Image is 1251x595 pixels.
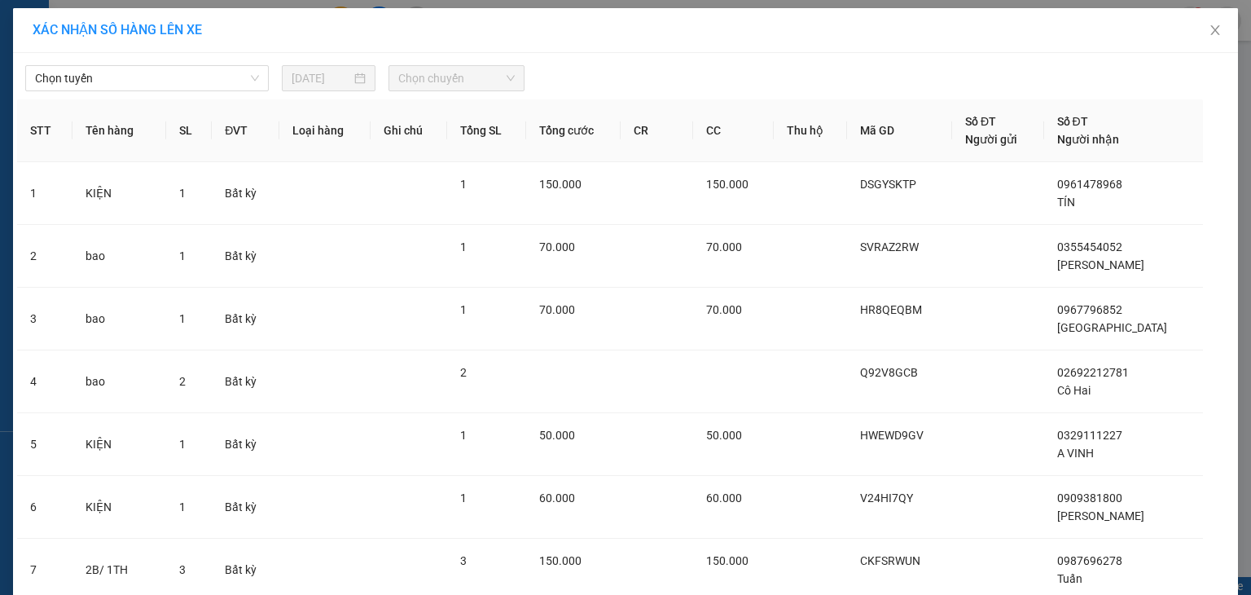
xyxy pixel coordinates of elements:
[1057,429,1122,442] span: 0329111227
[539,240,575,253] span: 70.000
[706,491,742,505] span: 60.000
[460,303,467,316] span: 1
[166,99,212,162] th: SL
[179,312,186,325] span: 1
[965,133,1017,146] span: Người gửi
[1057,491,1122,505] span: 0909381800
[17,99,72,162] th: STT
[146,89,318,108] span: [PERSON_NAME] HCM
[72,225,166,288] td: bao
[539,491,575,505] span: 60.000
[371,99,447,162] th: Ghi chú
[42,11,109,36] b: Cô Hai
[212,162,279,225] td: Bất kỳ
[279,99,370,162] th: Loại hàng
[1057,240,1122,253] span: 0355454052
[774,99,847,162] th: Thu hộ
[621,99,693,162] th: CR
[860,240,919,253] span: SVRAZ2RW
[860,491,913,505] span: V24HI7QY
[460,429,467,442] span: 1
[146,112,187,141] span: GOI
[460,240,467,253] span: 1
[706,303,742,316] span: 70.000
[706,178,748,191] span: 150.000
[1057,196,1075,209] span: TÍN
[1057,321,1167,334] span: [GEOGRAPHIC_DATA]
[1057,447,1094,460] span: A VINH
[17,162,72,225] td: 1
[1057,133,1119,146] span: Người nhận
[17,350,72,413] td: 4
[17,225,72,288] td: 2
[7,51,89,76] h2: BC2BRIN7
[539,303,575,316] span: 70.000
[1057,258,1144,271] span: [PERSON_NAME]
[460,178,467,191] span: 1
[447,99,526,162] th: Tổng SL
[706,240,742,253] span: 70.000
[72,476,166,539] td: KIỆN
[35,66,259,90] span: Chọn tuyến
[1057,366,1129,379] span: 02692212781
[17,476,72,539] td: 6
[292,69,351,87] input: 15/08/2025
[460,491,467,505] span: 1
[146,44,205,56] span: [DATE] 08:41
[460,554,467,567] span: 3
[179,375,186,388] span: 2
[17,413,72,476] td: 5
[146,62,177,82] span: Gửi:
[72,288,166,350] td: bao
[693,99,774,162] th: CC
[212,225,279,288] td: Bất kỳ
[179,249,186,262] span: 1
[860,554,920,567] span: CKFSRWUN
[1192,8,1238,54] button: Close
[17,288,72,350] td: 3
[1057,384,1091,397] span: Cô Hai
[1057,554,1122,567] span: 0987696278
[179,563,186,576] span: 3
[539,554,582,567] span: 150.000
[847,99,952,162] th: Mã GD
[706,554,748,567] span: 150.000
[1209,24,1222,37] span: close
[212,476,279,539] td: Bất kỳ
[1057,303,1122,316] span: 0967796852
[539,178,582,191] span: 150.000
[1057,509,1144,522] span: [PERSON_NAME]
[33,22,202,37] span: XÁC NHẬN SỐ HÀNG LÊN XE
[860,429,924,442] span: HWEWD9GV
[539,429,575,442] span: 50.000
[212,413,279,476] td: Bất kỳ
[1057,572,1082,585] span: Tuấn
[965,115,996,128] span: Số ĐT
[460,366,467,379] span: 2
[212,99,279,162] th: ĐVT
[212,288,279,350] td: Bất kỳ
[212,350,279,413] td: Bất kỳ
[398,66,516,90] span: Chọn chuyến
[526,99,621,162] th: Tổng cước
[179,500,186,513] span: 1
[1057,115,1088,128] span: Số ĐT
[72,350,166,413] td: bao
[179,438,186,451] span: 1
[1057,178,1122,191] span: 0961478968
[72,162,166,225] td: KIỆN
[860,178,916,191] span: DSGYSKTP
[706,429,742,442] span: 50.000
[72,99,166,162] th: Tên hàng
[860,366,918,379] span: Q92V8GCB
[72,413,166,476] td: KIỆN
[179,187,186,200] span: 1
[860,303,922,316] span: HR8QEQBM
